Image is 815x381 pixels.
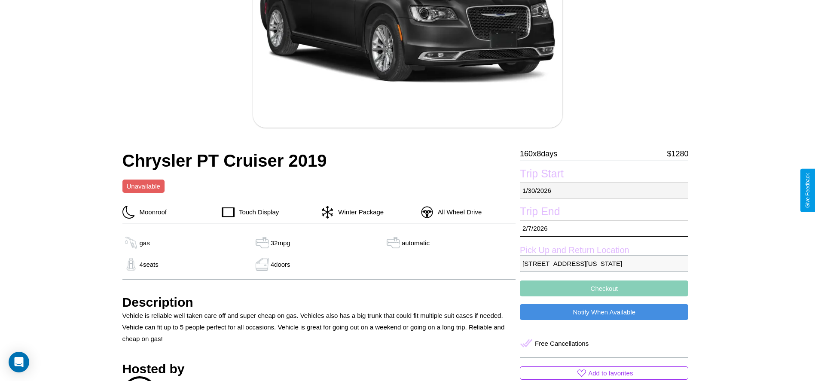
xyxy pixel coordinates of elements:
p: 2 / 7 / 2026 [520,220,688,237]
p: Free Cancellations [535,338,589,349]
p: Add to favorites [588,367,633,379]
p: gas [140,237,150,249]
p: automatic [402,237,430,249]
p: 4 seats [140,259,159,270]
p: Vehicle is reliable well taken care off and super cheap on gas. Vehicles also has a big trunk tha... [122,310,516,344]
p: 160 x 8 days [520,147,557,161]
img: gas [122,236,140,249]
h3: Description [122,295,516,310]
img: gas [253,236,271,249]
label: Trip Start [520,168,688,182]
label: Pick Up and Return Location [520,245,688,255]
img: gas [385,236,402,249]
button: Checkout [520,280,688,296]
p: Touch Display [235,206,279,218]
button: Add to favorites [520,366,688,380]
p: All Wheel Drive [433,206,482,218]
p: [STREET_ADDRESS][US_STATE] [520,255,688,272]
p: $ 1280 [667,147,688,161]
img: gas [253,258,271,271]
button: Notify When Available [520,304,688,320]
h2: Chrysler PT Cruiser 2019 [122,151,516,171]
p: 4 doors [271,259,290,270]
label: Trip End [520,205,688,220]
div: Give Feedback [805,173,811,208]
div: Open Intercom Messenger [9,352,29,372]
p: Moonroof [135,206,167,218]
p: 32 mpg [271,237,290,249]
h3: Hosted by [122,362,516,376]
img: gas [122,258,140,271]
p: 1 / 30 / 2026 [520,182,688,199]
p: Unavailable [127,180,160,192]
p: Winter Package [334,206,384,218]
